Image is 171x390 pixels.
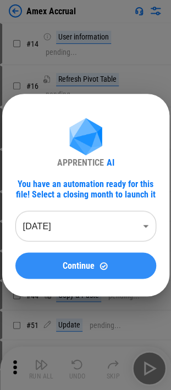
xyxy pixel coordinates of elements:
div: [DATE] [15,211,156,241]
div: APPRENTICE [57,157,104,168]
div: You have an automation ready for this file! Select a closing month to launch it [15,179,156,200]
img: Continue [99,261,108,270]
span: Continue [63,261,95,270]
button: ContinueContinue [15,252,156,279]
div: AI [107,157,114,168]
img: Apprentice AI [64,118,108,158]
